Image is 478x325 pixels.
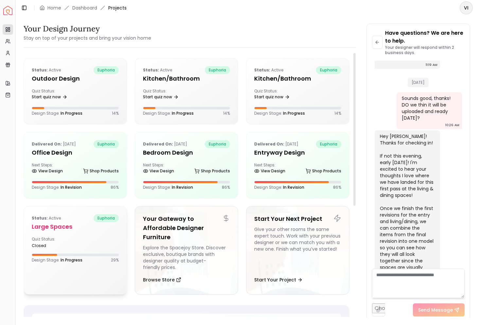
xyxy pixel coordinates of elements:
[460,2,472,14] span: VI
[254,226,341,271] div: Give your other rooms the same expert touch. Work with your previous designer or we can match you...
[135,206,238,295] a: Your Gateway to Affordable Designer FurnitureExplore the Spacejoy Store. Discover exclusive, bout...
[254,140,298,148] p: [DATE]
[143,166,174,176] a: View Design
[172,110,194,116] span: In Progress
[32,141,62,147] b: Delivered on:
[254,162,341,176] div: Next Steps:
[254,273,303,286] button: Start Your Project
[402,95,455,121] div: Sounds good, thanks! DO we thin it will be uploaded and ready [DATE]?
[205,140,230,148] span: euphoria
[316,66,341,74] span: euphoria
[408,78,429,87] span: [DATE]
[61,110,82,116] span: In Progress
[24,35,151,41] small: Stay on top of your projects and bring your vision home
[143,66,172,74] p: active
[223,111,230,116] p: 14 %
[94,66,119,74] span: euphoria
[445,122,459,128] div: 10:26 AM
[254,111,305,116] p: Design Stage:
[40,5,127,11] nav: breadcrumb
[111,185,119,190] p: 86 %
[254,141,284,147] b: Delivered on:
[246,206,349,295] a: Start Your Next ProjectGive your other rooms the same expert touch. Work with your previous desig...
[32,140,76,148] p: [DATE]
[32,74,119,83] h5: Outdoor design
[143,273,181,286] button: Browse Store
[143,162,230,176] div: Next Steps:
[333,185,341,190] p: 86 %
[254,74,341,83] h5: Kitchen/Bathroom
[32,215,48,221] b: Status:
[222,185,230,190] p: 86 %
[72,5,97,11] a: Dashboard
[205,66,230,74] span: euphoria
[254,88,295,102] div: Quiz Status:
[3,6,12,15] img: Spacejoy Logo
[254,66,283,74] p: active
[108,5,127,11] span: Projects
[143,74,230,83] h5: Kitchen/Bathroom
[385,45,465,55] p: Your designer will respond within 2 business days.
[143,88,184,102] div: Quiz Status:
[426,62,437,68] div: 11:19 AM
[143,244,230,271] div: Explore the Spacejoy Store. Discover exclusive, boutique brands with designer quality at budget-f...
[460,1,473,14] button: VI
[283,184,304,190] span: In Revision
[94,214,119,222] span: euphoria
[32,111,82,116] p: Design Stage:
[47,5,61,11] a: Home
[61,184,82,190] span: In Revision
[143,148,230,157] h5: Bedroom design
[32,92,67,102] a: Start quiz now
[32,222,119,231] h5: Large Spaces
[143,111,194,116] p: Design Stage:
[32,243,73,248] div: closed
[306,166,341,176] a: Shop Products
[32,166,63,176] a: View Design
[3,6,12,15] a: Spacejoy
[112,111,119,116] p: 14 %
[32,214,61,222] p: active
[254,92,290,102] a: Start quiz now
[254,214,341,223] h5: Start Your Next Project
[143,67,159,73] b: Status:
[194,166,230,176] a: Shop Products
[143,185,193,190] p: Design Stage:
[61,257,82,263] span: In Progress
[254,166,285,176] a: View Design
[316,140,341,148] span: euphoria
[32,258,82,263] p: Design Stage:
[24,24,151,34] h3: Your Design Journey
[32,162,119,176] div: Next Steps:
[32,66,61,74] p: active
[94,140,119,148] span: euphoria
[32,88,73,102] div: Quiz Status:
[111,258,119,263] p: 29 %
[334,111,341,116] p: 14 %
[32,185,82,190] p: Design Stage:
[380,133,434,277] div: Hey [PERSON_NAME]! Thanks for checking in! If not this evening, early [DATE]! I'm excited to hear...
[143,140,187,148] p: [DATE]
[254,185,304,190] p: Design Stage:
[385,29,465,45] p: Have questions? We are here to help.
[32,237,73,248] div: Quiz Status:
[32,67,48,73] b: Status:
[32,148,119,157] h5: Office design
[143,92,179,102] a: Start quiz now
[254,148,341,157] h5: entryway design
[172,184,193,190] span: In Revision
[283,110,305,116] span: In Progress
[83,166,119,176] a: Shop Products
[143,141,173,147] b: Delivered on:
[143,214,230,242] h5: Your Gateway to Affordable Designer Furniture
[254,67,270,73] b: Status:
